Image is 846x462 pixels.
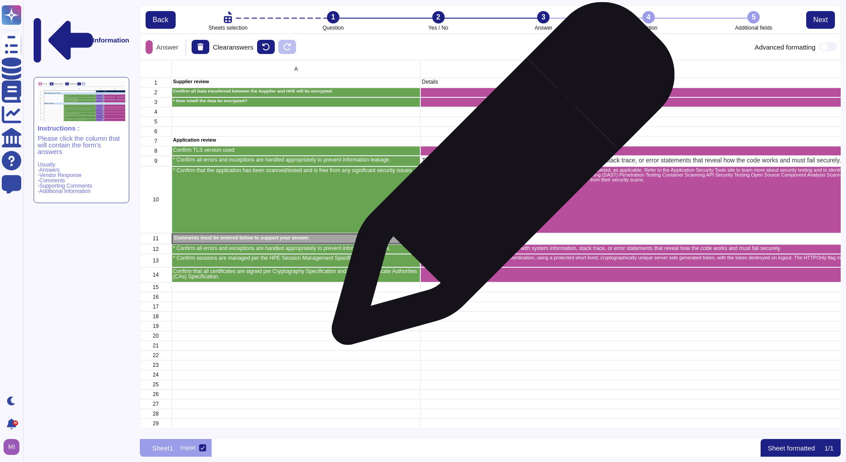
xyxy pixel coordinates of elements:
[153,16,169,23] span: Back
[813,16,828,23] span: Next
[4,439,19,455] img: user
[140,282,172,292] div: 15
[140,78,172,88] div: 1
[140,331,172,341] div: 20
[140,321,172,331] div: 19
[670,66,673,72] span: B
[140,292,172,302] div: 16
[192,40,254,54] div: Clear answers
[176,11,281,31] li: Sheets selection
[140,97,172,107] div: 3
[701,11,807,31] li: Additional fields
[173,246,419,251] p: * Confirm all errors and exceptions are handled appropriately to prevent information leakage.
[173,157,419,162] p: * Confirm all errors and exceptions are handled appropriately to prevent information leakage.
[140,360,172,370] div: 23
[38,81,125,121] img: instruction
[13,420,18,426] div: 9+
[642,11,655,23] div: 4
[173,138,419,142] p: Application review
[140,302,172,312] div: 17
[806,11,835,29] button: Next
[824,445,834,451] p: 1 / 1
[140,419,172,428] div: 29
[537,11,550,23] div: 3
[152,445,173,451] p: Sheet1
[173,89,419,93] p: Confirm all Data transferred between the Supplier and HPE will be encrypted.
[140,117,172,127] div: 5
[93,37,130,43] p: Information
[153,44,178,50] p: Answer
[281,11,386,31] li: Question
[491,11,596,31] li: Answer
[38,135,125,155] p: Please click the column that will contain the form’s answers
[140,350,172,360] div: 22
[596,11,701,31] li: Section
[140,341,172,350] div: 21
[754,42,837,51] div: Advanced formatting
[181,445,196,450] div: Import
[2,437,26,457] button: user
[140,127,172,136] div: 6
[140,409,172,419] div: 28
[173,168,419,173] p: * Confirm that the application has been scanned/tested and is free from any significant security ...
[294,66,298,72] span: A
[140,166,172,233] div: 10
[327,11,339,23] div: 1
[173,269,419,279] p: Confirm that all certificates are signed per Cryptography Specification and Trusted Certificate A...
[140,88,172,97] div: 2
[140,254,172,267] div: 13
[38,162,125,194] p: Usually: -Answers -Vendor Response -Comments -Supporting Comments -Additional Information
[140,60,841,439] div: grid
[173,255,419,261] p: * Confirm sessions are managed per the HPE Session Management Specification.
[174,235,418,240] p: Comments must be entered below to support your answer.
[432,11,445,23] div: 2
[173,99,419,103] p: * How is/will the data be encrypted?
[140,370,172,380] div: 24
[173,147,419,153] p: Confirm TLS version used
[140,244,172,254] div: 12
[140,156,172,166] div: 9
[140,136,172,146] div: 7
[386,11,491,31] li: Yes / No
[140,312,172,321] div: 18
[140,389,172,399] div: 26
[747,11,760,23] div: 5
[140,146,172,156] div: 8
[140,107,172,117] div: 4
[38,125,125,131] p: Instructions :
[173,79,419,84] p: Supplier review
[140,267,172,282] div: 14
[140,233,172,244] div: 11
[140,399,172,409] div: 27
[146,11,176,29] button: Back
[768,445,815,451] p: Sheet formatted
[140,380,172,389] div: 25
